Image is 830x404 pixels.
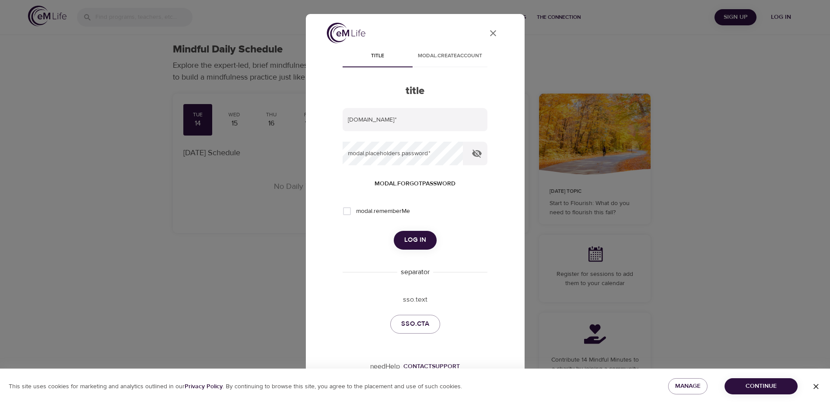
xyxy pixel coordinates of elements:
[483,23,504,44] button: close
[343,46,487,67] div: disabled tabs example
[418,52,482,61] span: modal.createAccount
[394,231,437,249] button: Log in
[400,362,460,371] a: contactSupport
[401,318,429,330] span: sso.cta
[732,381,791,392] span: Continue
[390,315,440,333] a: sso.cta
[370,362,400,372] p: needHelp
[403,362,460,371] div: contactSupport
[185,383,223,390] b: Privacy Policy
[371,176,459,192] button: modal.forgotPassword
[348,52,407,61] span: title
[375,178,455,189] span: modal.forgotPassword
[343,295,487,305] p: sso.text
[356,207,410,216] span: modal.rememberMe
[397,267,433,277] div: separator
[327,23,365,43] img: logo
[404,234,426,246] span: Log in
[343,85,487,98] h2: title
[675,381,700,392] span: Manage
